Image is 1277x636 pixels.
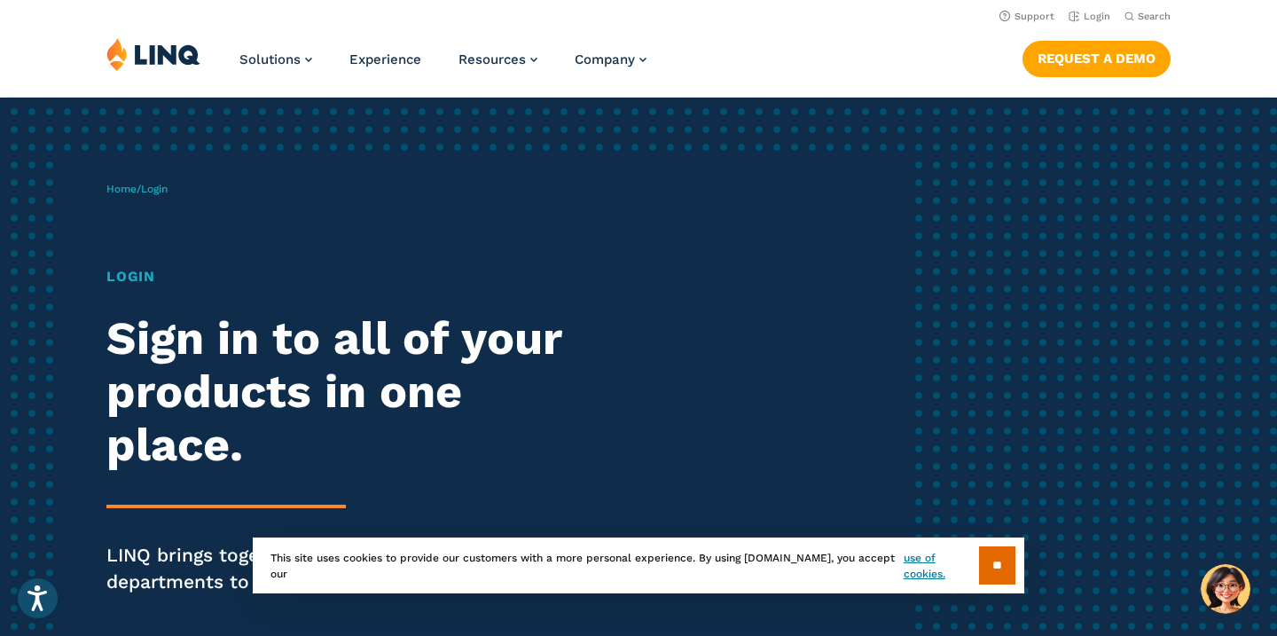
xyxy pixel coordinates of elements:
button: Hello, have a question? Let’s chat. [1201,564,1250,614]
a: Login [1069,11,1110,22]
nav: Primary Navigation [239,37,646,96]
a: Home [106,183,137,195]
a: Company [575,51,646,67]
span: Search [1138,11,1171,22]
a: Experience [349,51,421,67]
button: Open Search Bar [1124,10,1171,23]
a: use of cookies. [904,550,979,582]
a: Solutions [239,51,312,67]
span: / [106,183,168,195]
span: Company [575,51,635,67]
img: LINQ | K‑12 Software [106,37,200,71]
a: Resources [458,51,537,67]
span: Solutions [239,51,301,67]
div: This site uses cookies to provide our customers with a more personal experience. By using [DOMAIN... [253,538,1024,593]
span: Login [141,183,168,195]
h1: Login [106,266,599,287]
nav: Button Navigation [1022,37,1171,76]
h2: Sign in to all of your products in one place. [106,312,599,471]
a: Support [999,11,1054,22]
p: LINQ brings together students, parents and all your departments to improve efficiency and transpa... [106,542,599,595]
a: Request a Demo [1022,41,1171,76]
span: Resources [458,51,526,67]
